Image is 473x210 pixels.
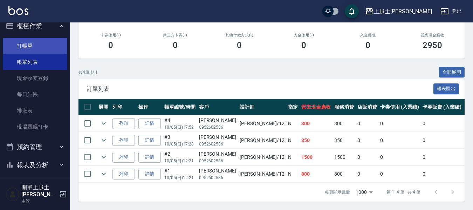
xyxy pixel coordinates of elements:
span: 訂單列表 [87,86,433,93]
p: 10/05 (日) 12:21 [164,158,196,164]
th: 設計師 [238,99,286,115]
a: 詳情 [138,135,161,146]
td: 0 [356,115,379,132]
td: 0 [356,149,379,165]
td: #3 [163,132,197,149]
a: 打帳單 [3,38,67,54]
a: 帳單列表 [3,54,67,70]
p: 0952602586 [199,175,236,181]
img: Logo [8,6,28,15]
h5: 開單上越士[PERSON_NAME] [21,184,57,198]
h2: 營業現金應收 [409,33,456,38]
td: 800 [300,166,333,182]
button: 列印 [112,169,135,179]
div: [PERSON_NAME] [199,150,236,158]
td: 0 [378,115,421,132]
button: 列印 [112,118,135,129]
th: 卡券販賣 (入業績) [421,99,463,115]
td: 300 [300,115,333,132]
td: #4 [163,115,197,132]
button: expand row [98,118,109,129]
td: 0 [421,132,463,149]
h3: 0 [237,40,242,50]
a: 每日結帳 [3,86,67,102]
td: 0 [421,115,463,132]
td: 0 [378,132,421,149]
button: expand row [98,135,109,145]
p: 0952602586 [199,141,236,147]
td: 0 [421,166,463,182]
h2: 入金使用(-) [280,33,328,38]
h2: 卡券使用(-) [87,33,135,38]
p: 10/05 (日) 17:52 [164,124,196,130]
th: 店販消費 [356,99,379,115]
td: [PERSON_NAME] /12 [238,166,286,182]
button: 全部展開 [439,67,465,78]
td: [PERSON_NAME] /12 [238,149,286,165]
th: 客戶 [197,99,238,115]
h3: 2950 [423,40,442,50]
td: N [286,115,300,132]
button: 上越士[PERSON_NAME] [362,4,435,19]
button: 列印 [112,135,135,146]
h2: 第三方卡券(-) [151,33,199,38]
button: expand row [98,152,109,162]
td: 350 [333,132,356,149]
a: 排班表 [3,103,67,119]
a: 詳情 [138,118,161,129]
td: 0 [356,132,379,149]
a: 詳情 [138,169,161,179]
button: expand row [98,169,109,179]
button: 報表及分析 [3,156,67,174]
td: 300 [333,115,356,132]
button: 客戶管理 [3,174,67,192]
h3: 0 [301,40,306,50]
p: 0952602586 [199,124,236,130]
p: 共 4 筆, 1 / 1 [78,69,98,75]
h3: 0 [108,40,113,50]
div: 1000 [353,183,375,202]
a: 報表匯出 [433,85,459,92]
h2: 入金儲值 [344,33,392,38]
div: [PERSON_NAME] [199,134,236,141]
td: 800 [333,166,356,182]
td: 0 [378,166,421,182]
img: Person [6,187,20,201]
p: 主管 [21,198,57,204]
h3: 0 [173,40,178,50]
th: 列印 [111,99,137,115]
h2: 其他付款方式(-) [215,33,263,38]
button: 登出 [438,5,465,18]
td: 0 [378,149,421,165]
td: N [286,132,300,149]
td: 1500 [333,149,356,165]
button: 預約管理 [3,138,67,156]
th: 指定 [286,99,300,115]
th: 營業現金應收 [300,99,333,115]
button: save [345,4,359,18]
td: 0 [356,166,379,182]
button: 櫃檯作業 [3,17,67,35]
div: [PERSON_NAME] [199,167,236,175]
div: 上越士[PERSON_NAME] [373,7,432,16]
td: 1500 [300,149,333,165]
p: 每頁顯示數量 [325,189,350,195]
td: 0 [421,149,463,165]
p: 第 1–4 筆 共 4 筆 [386,189,420,195]
td: N [286,149,300,165]
p: 10/05 (日) 17:28 [164,141,196,147]
button: 報表匯出 [433,83,459,94]
th: 服務消費 [333,99,356,115]
th: 操作 [137,99,163,115]
td: #1 [163,166,197,182]
td: [PERSON_NAME] /12 [238,132,286,149]
td: #2 [163,149,197,165]
a: 詳情 [138,152,161,163]
p: 10/05 (日) 12:21 [164,175,196,181]
div: [PERSON_NAME] [199,117,236,124]
h3: 0 [365,40,370,50]
p: 0952602586 [199,158,236,164]
td: N [286,166,300,182]
a: 現金收支登錄 [3,70,67,86]
td: [PERSON_NAME] /12 [238,115,286,132]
